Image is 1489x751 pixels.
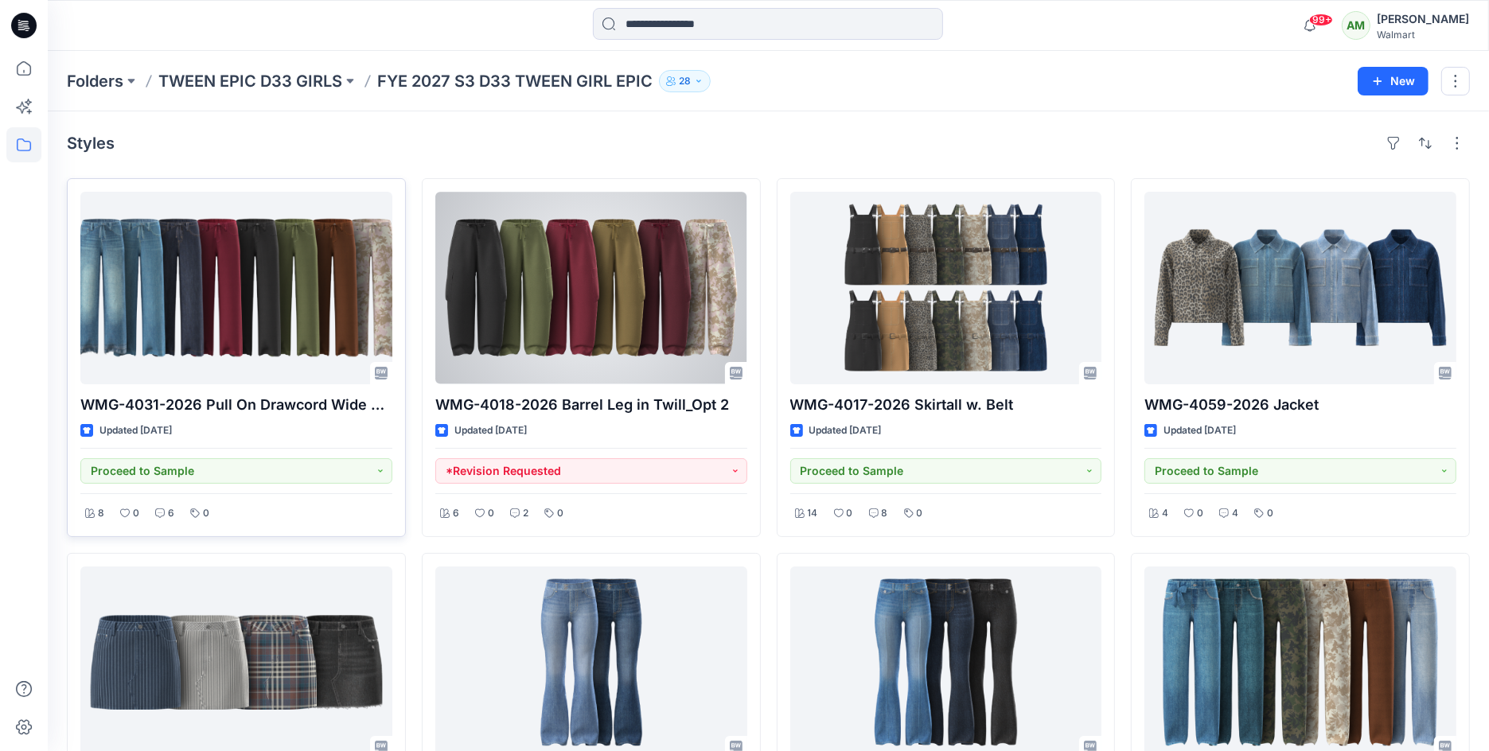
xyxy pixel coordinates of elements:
p: 0 [488,505,494,522]
a: WMG-4059-2026 Jacket [1144,192,1456,384]
p: 0 [847,505,853,522]
a: TWEEN EPIC D33 GIRLS [158,70,342,92]
p: 8 [882,505,888,522]
div: [PERSON_NAME] [1377,10,1469,29]
p: Updated [DATE] [809,422,882,439]
p: 6 [168,505,174,522]
p: Updated [DATE] [1164,422,1236,439]
a: WMG-4031-2026 Pull On Drawcord Wide Leg_Opt3 [80,192,392,384]
a: Folders [67,70,123,92]
p: 0 [917,505,923,522]
p: 28 [679,72,691,90]
p: WMG-4059-2026 Jacket [1144,394,1456,416]
p: 4 [1232,505,1238,522]
p: 0 [1197,505,1203,522]
p: WMG-4017-2026 Skirtall w. Belt [790,394,1102,416]
p: WMG-4031-2026 Pull On Drawcord Wide Leg_Opt3 [80,394,392,416]
button: New [1358,67,1429,95]
p: 0 [133,505,139,522]
p: 14 [808,505,818,522]
p: 4 [1162,505,1168,522]
p: 8 [98,505,104,522]
p: 0 [1267,505,1273,522]
div: Walmart [1377,29,1469,41]
h4: Styles [67,134,115,153]
p: FYE 2027 S3 D33 TWEEN GIRL EPIC [377,70,653,92]
p: 2 [523,505,528,522]
p: 6 [453,505,459,522]
p: 0 [557,505,563,522]
a: WMG-4017-2026 Skirtall w. Belt [790,192,1102,384]
p: 0 [203,505,209,522]
div: AM [1342,11,1370,40]
p: WMG-4018-2026 Barrel Leg in Twill_Opt 2 [435,394,747,416]
a: WMG-4018-2026 Barrel Leg in Twill_Opt 2 [435,192,747,384]
p: Updated [DATE] [99,422,172,439]
button: 28 [659,70,711,92]
p: Updated [DATE] [454,422,527,439]
span: 99+ [1309,14,1333,26]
